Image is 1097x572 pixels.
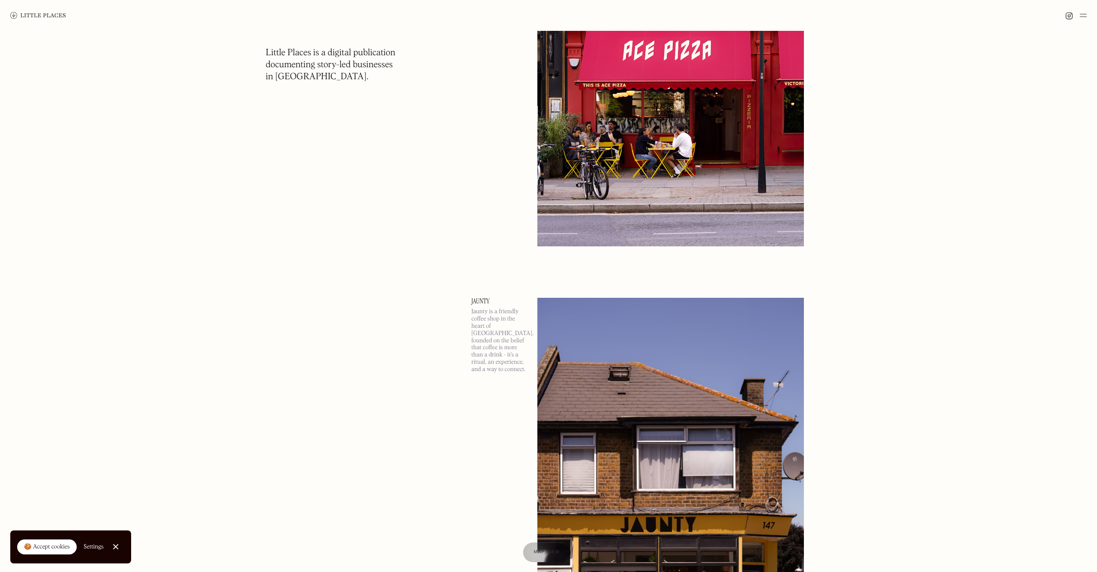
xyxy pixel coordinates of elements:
h1: Little Places is a digital publication documenting story-led businesses in [GEOGRAPHIC_DATA]. [266,47,396,83]
a: 🍪 Accept cookies [17,539,77,555]
a: Settings [84,537,104,557]
a: Close Cookie Popup [107,538,124,555]
a: Map view [523,542,570,562]
span: Map view [534,550,560,555]
a: Jaunty [471,298,527,305]
div: Settings [84,544,104,550]
p: Jaunty is a friendly coffee shop in the heart of [GEOGRAPHIC_DATA], founded on the belief that co... [471,308,527,373]
div: 🍪 Accept cookies [24,543,70,551]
